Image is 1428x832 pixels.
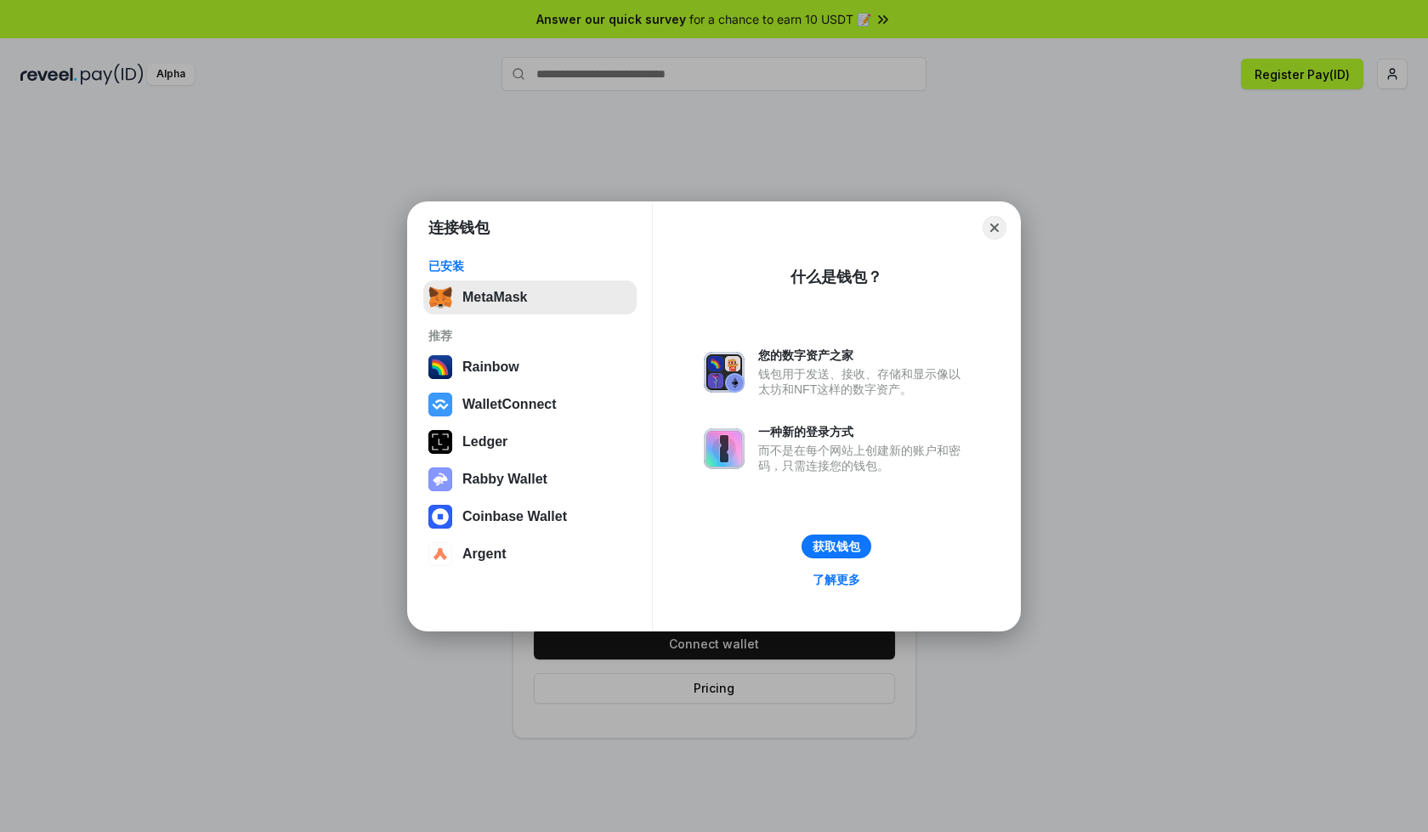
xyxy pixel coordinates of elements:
[802,535,871,558] button: 获取钱包
[428,393,452,416] img: svg+xml,%3Csvg%20width%3D%2228%22%20height%3D%2228%22%20viewBox%3D%220%200%2028%2028%22%20fill%3D...
[802,569,870,591] a: 了解更多
[462,290,527,305] div: MetaMask
[462,397,557,412] div: WalletConnect
[423,462,637,496] button: Rabby Wallet
[983,216,1006,240] button: Close
[758,348,969,363] div: 您的数字资产之家
[462,546,507,562] div: Argent
[758,424,969,439] div: 一种新的登录方式
[428,430,452,454] img: svg+xml,%3Csvg%20xmlns%3D%22http%3A%2F%2Fwww.w3.org%2F2000%2Fsvg%22%20width%3D%2228%22%20height%3...
[423,280,637,314] button: MetaMask
[423,388,637,422] button: WalletConnect
[462,472,547,487] div: Rabby Wallet
[813,572,860,587] div: 了解更多
[428,328,632,343] div: 推荐
[704,352,745,393] img: svg+xml,%3Csvg%20xmlns%3D%22http%3A%2F%2Fwww.w3.org%2F2000%2Fsvg%22%20fill%3D%22none%22%20viewBox...
[790,267,882,287] div: 什么是钱包？
[423,537,637,571] button: Argent
[423,425,637,459] button: Ledger
[428,258,632,274] div: 已安装
[462,509,567,524] div: Coinbase Wallet
[428,505,452,529] img: svg+xml,%3Csvg%20width%3D%2228%22%20height%3D%2228%22%20viewBox%3D%220%200%2028%2028%22%20fill%3D...
[704,428,745,469] img: svg+xml,%3Csvg%20xmlns%3D%22http%3A%2F%2Fwww.w3.org%2F2000%2Fsvg%22%20fill%3D%22none%22%20viewBox...
[758,443,969,473] div: 而不是在每个网站上创建新的账户和密码，只需连接您的钱包。
[428,467,452,491] img: svg+xml,%3Csvg%20xmlns%3D%22http%3A%2F%2Fwww.w3.org%2F2000%2Fsvg%22%20fill%3D%22none%22%20viewBox...
[428,218,490,238] h1: 连接钱包
[423,500,637,534] button: Coinbase Wallet
[428,286,452,309] img: svg+xml,%3Csvg%20fill%3D%22none%22%20height%3D%2233%22%20viewBox%3D%220%200%2035%2033%22%20width%...
[428,542,452,566] img: svg+xml,%3Csvg%20width%3D%2228%22%20height%3D%2228%22%20viewBox%3D%220%200%2028%2028%22%20fill%3D...
[813,539,860,554] div: 获取钱包
[758,366,969,397] div: 钱包用于发送、接收、存储和显示像以太坊和NFT这样的数字资产。
[428,355,452,379] img: svg+xml,%3Csvg%20width%3D%22120%22%20height%3D%22120%22%20viewBox%3D%220%200%20120%20120%22%20fil...
[423,350,637,384] button: Rainbow
[462,359,519,375] div: Rainbow
[462,434,507,450] div: Ledger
